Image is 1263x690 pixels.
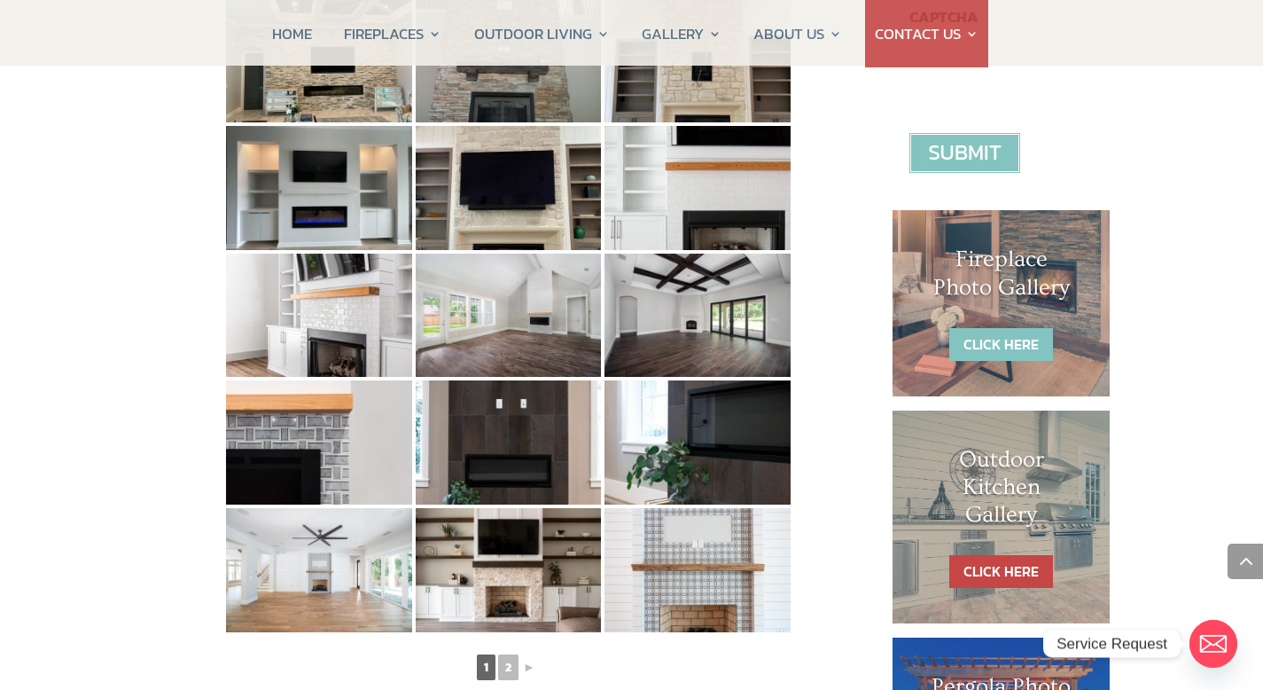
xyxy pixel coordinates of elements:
[416,508,602,632] img: 23
[604,254,791,378] img: 18
[226,508,412,632] img: 22
[226,380,412,505] img: 19
[928,246,1075,310] h1: Fireplace Photo Gallery
[928,446,1075,538] h1: Outdoor Kitchen Gallery
[604,380,791,505] img: 21
[604,126,791,250] img: 15
[477,655,495,680] span: 1
[226,126,412,250] img: 13
[416,126,602,250] img: 14
[226,254,412,378] img: 16
[909,133,1020,173] input: Submit
[416,254,602,378] img: 17
[498,655,518,680] a: 2
[949,328,1053,361] a: CLICK HERE
[949,555,1053,588] a: CLICK HERE
[1189,620,1237,668] a: Email
[521,656,537,678] a: ►
[604,508,791,632] img: 24
[416,380,602,505] img: 20
[909,35,1179,105] iframe: reCAPTCHA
